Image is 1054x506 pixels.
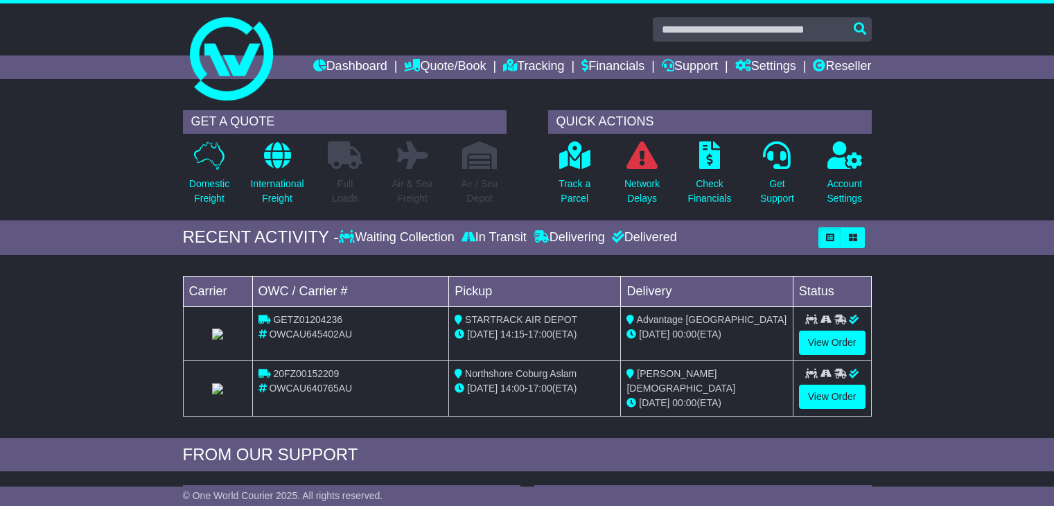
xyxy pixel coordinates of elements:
div: GET A QUOTE [183,110,507,134]
span: OWCAU640765AU [269,383,352,394]
td: Carrier [183,276,252,306]
span: 14:00 [500,383,525,394]
p: Track a Parcel [559,177,590,206]
td: Pickup [449,276,621,306]
div: RECENT ACTIVITY - [183,227,340,247]
a: Tracking [503,55,564,79]
span: 17:00 [528,329,552,340]
a: AccountSettings [827,141,863,213]
td: OWC / Carrier # [252,276,449,306]
a: InternationalFreight [249,141,304,213]
p: Air / Sea Depot [461,177,498,206]
div: Delivered [608,230,677,245]
p: Get Support [760,177,794,206]
span: [DATE] [467,329,498,340]
a: Financials [581,55,644,79]
span: [DATE] [639,397,669,408]
td: Status [793,276,871,306]
a: GetSupport [759,141,795,213]
a: View Order [799,331,866,355]
div: (ETA) [626,327,787,342]
p: International Freight [250,177,304,206]
span: © One World Courier 2025. All rights reserved. [183,490,383,501]
a: Reseller [813,55,871,79]
a: Support [662,55,718,79]
a: Dashboard [313,55,387,79]
a: CheckFinancials [687,141,732,213]
span: STARTRACK AIR DEPOT [465,314,577,325]
span: 17:00 [528,383,552,394]
span: Advantage [GEOGRAPHIC_DATA] [637,314,787,325]
a: View Order [799,385,866,409]
div: QUICK ACTIONS [548,110,872,134]
span: 14:15 [500,329,525,340]
span: GETZ01204236 [273,314,342,325]
p: Account Settings [827,177,863,206]
a: Settings [735,55,796,79]
a: NetworkDelays [624,141,660,213]
img: StarTrack.png [212,383,223,394]
div: - (ETA) [455,327,615,342]
img: StarTrack.png [212,329,223,340]
p: Check Financials [688,177,732,206]
span: OWCAU645402AU [269,329,352,340]
div: Delivering [530,230,608,245]
a: Quote/Book [404,55,486,79]
div: FROM OUR SUPPORT [183,445,872,465]
span: [DATE] [467,383,498,394]
p: Full Loads [328,177,362,206]
span: [DATE] [639,329,669,340]
p: Air & Sea Freight [392,177,432,206]
span: [PERSON_NAME][DEMOGRAPHIC_DATA] [626,368,735,394]
span: 20FZ00152209 [273,368,339,379]
a: DomesticFreight [188,141,230,213]
span: 00:00 [672,329,696,340]
div: In Transit [458,230,530,245]
div: (ETA) [626,396,787,410]
span: Northshore Coburg Aslam [465,368,577,379]
p: Network Delays [624,177,660,206]
span: 00:00 [672,397,696,408]
td: Delivery [621,276,793,306]
div: Waiting Collection [339,230,457,245]
p: Domestic Freight [189,177,229,206]
div: - (ETA) [455,381,615,396]
a: Track aParcel [558,141,591,213]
